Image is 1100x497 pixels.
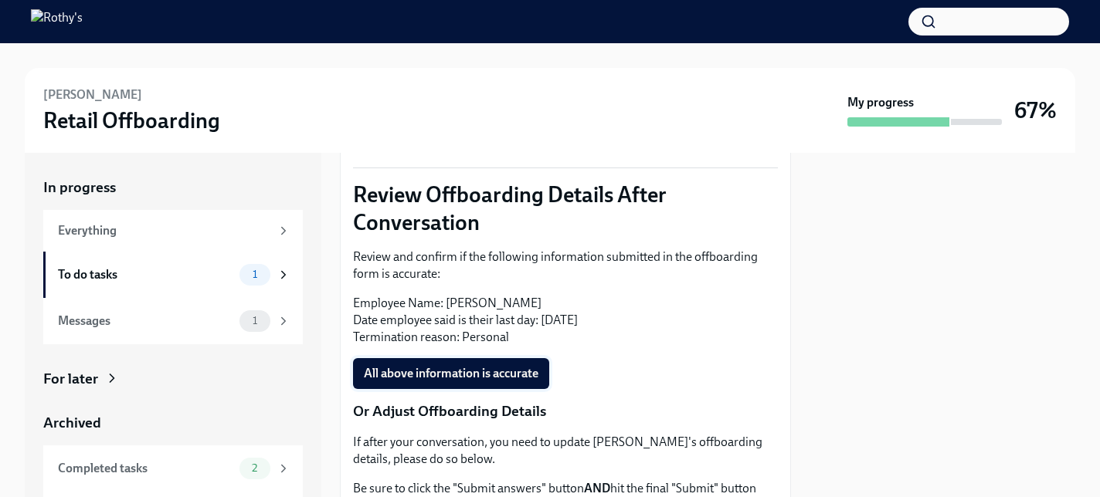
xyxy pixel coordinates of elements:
[353,295,778,346] p: Employee Name: [PERSON_NAME] Date employee said is their last day: [DATE] Termination reason: Per...
[43,177,303,198] a: In progress
[58,222,270,239] div: Everything
[43,106,220,134] h3: Retail Offboarding
[353,358,549,389] button: All above information is accurate
[243,269,267,280] span: 1
[1014,96,1057,124] h3: 67%
[353,181,778,236] p: Review Offboarding Details After Conversation
[43,369,98,389] div: For later
[847,94,914,111] strong: My progress
[584,481,610,495] strong: AND
[58,266,233,283] div: To do tasks
[353,401,778,421] p: Or Adjust Offboarding Details
[43,86,142,103] h6: [PERSON_NAME]
[43,413,303,433] a: Archived
[353,434,778,468] p: If after your conversation, you need to update [PERSON_NAME]'s offboarding details, please do so ...
[243,462,267,474] span: 2
[43,210,303,252] a: Everything
[58,313,233,330] div: Messages
[43,369,303,389] a: For later
[58,460,233,477] div: Completed tasks
[43,445,303,492] a: Completed tasks2
[43,252,303,298] a: To do tasks1
[364,366,538,381] span: All above information is accurate
[43,298,303,344] a: Messages1
[353,248,778,282] p: Review and confirm if the following information submitted in the offboarding form is accurate:
[243,315,267,326] span: 1
[31,9,83,34] img: Rothy's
